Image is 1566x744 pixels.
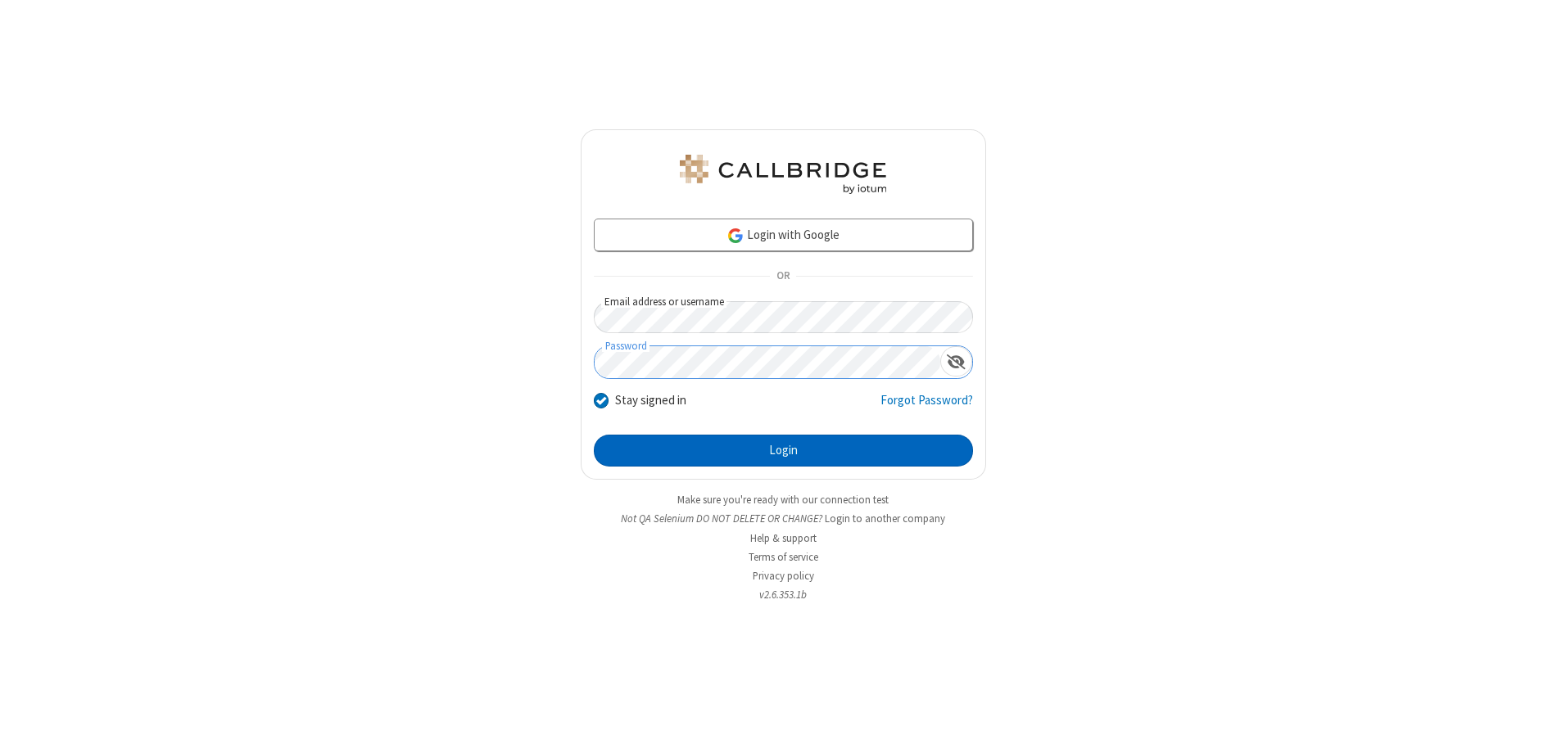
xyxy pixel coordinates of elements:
a: Login with Google [594,219,973,251]
button: Login [594,435,973,467]
div: Show password [940,346,972,377]
a: Privacy policy [753,569,814,583]
img: QA Selenium DO NOT DELETE OR CHANGE [677,155,889,194]
input: Password [595,346,940,378]
label: Stay signed in [615,391,686,410]
span: OR [770,265,796,288]
a: Make sure you're ready with our connection test [677,493,889,507]
li: v2.6.353.1b [581,587,986,602]
input: Email address or username [594,301,973,333]
a: Forgot Password? [880,391,973,422]
a: Help & support [750,531,817,545]
button: Login to another company [825,511,945,526]
a: Terms of service [749,550,818,564]
img: google-icon.png [726,227,745,245]
li: Not QA Selenium DO NOT DELETE OR CHANGE? [581,511,986,526]
iframe: Chat [1525,701,1554,733]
